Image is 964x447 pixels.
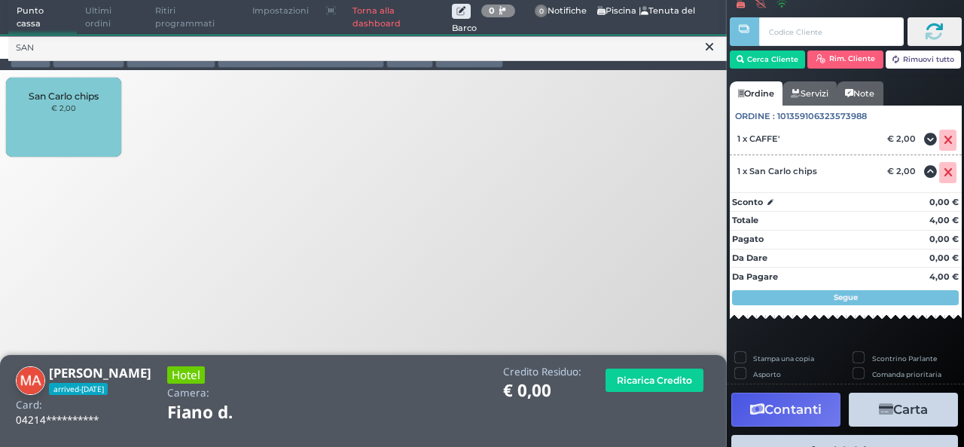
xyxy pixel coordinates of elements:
[8,1,78,35] span: Punto cassa
[753,369,781,379] label: Asporto
[167,403,275,422] h1: Fiano d.
[147,1,244,35] span: Ritiri programmati
[834,292,858,302] strong: Segue
[49,364,151,381] b: [PERSON_NAME]
[167,366,205,384] h3: Hotel
[753,354,814,363] label: Stampa una copia
[929,215,959,225] strong: 4,00 €
[731,393,840,427] button: Contanti
[929,271,959,282] strong: 4,00 €
[16,400,42,411] h4: Card:
[886,51,962,69] button: Rimuovi tutto
[732,196,763,209] strong: Sconto
[732,271,778,282] strong: Da Pagare
[49,383,108,395] span: arrived-[DATE]
[730,81,782,106] a: Ordine
[929,253,959,263] strong: 0,00 €
[777,110,867,123] span: 101359106323573988
[837,81,883,106] a: Note
[732,253,767,263] strong: Da Dare
[737,166,817,176] span: 1 x San Carlo chips
[872,354,937,363] label: Scontrino Parlante
[929,197,959,207] strong: 0,00 €
[735,110,775,123] span: Ordine :
[929,234,959,244] strong: 0,00 €
[732,215,758,225] strong: Totale
[807,51,883,69] button: Rim. Cliente
[244,1,317,22] span: Impostazioni
[872,369,941,379] label: Comanda prioritaria
[849,393,958,427] button: Carta
[782,81,837,106] a: Servizi
[77,1,147,35] span: Ultimi ordini
[535,5,548,18] span: 0
[344,1,452,35] a: Torna alla dashboard
[730,51,806,69] button: Cerca Cliente
[8,35,727,61] input: Ricerca articolo
[885,133,923,144] div: € 2,00
[51,103,76,112] small: € 2,00
[759,17,903,46] input: Codice Cliente
[606,369,703,392] button: Ricarica Credito
[16,366,45,396] img: Marco Antonio De Lorenzis
[29,90,99,102] span: San Carlo chips
[503,366,581,378] h4: Credito Residuo:
[503,381,581,400] h1: € 0,00
[489,5,495,16] b: 0
[167,387,209,399] h4: Camera:
[732,234,764,244] strong: Pagato
[737,133,779,144] span: 1 x CAFFE'
[885,166,923,176] div: € 2,00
